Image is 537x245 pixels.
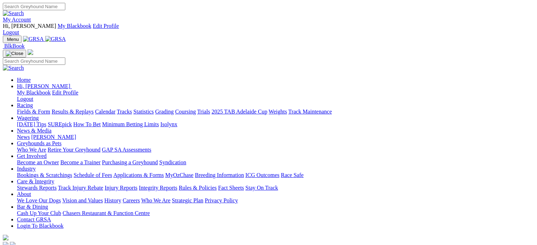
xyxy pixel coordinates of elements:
a: Get Involved [17,153,47,159]
a: Rules & Policies [179,185,217,191]
a: Home [17,77,31,83]
div: Hi, [PERSON_NAME] [17,90,534,102]
div: News & Media [17,134,534,140]
a: Fields & Form [17,109,50,115]
a: My Account [3,17,31,23]
a: [PERSON_NAME] [31,134,76,140]
a: Track Maintenance [288,109,332,115]
a: ICG Outcomes [245,172,279,178]
a: Contact GRSA [17,216,51,222]
a: Careers [123,197,140,203]
a: Wagering [17,115,39,121]
a: We Love Our Dogs [17,197,61,203]
a: SUREpick [48,121,72,127]
a: BlkBook [3,43,25,49]
a: Logout [17,96,33,102]
a: Industry [17,166,36,172]
a: Cash Up Your Club [17,210,61,216]
a: History [104,197,121,203]
a: Weights [269,109,287,115]
div: About [17,197,534,204]
a: GAP SA Assessments [102,147,151,153]
a: Statistics [133,109,154,115]
a: [DATE] Tips [17,121,46,127]
a: How To Bet [73,121,101,127]
a: Who We Are [17,147,46,153]
a: Retire Your Greyhound [48,147,101,153]
div: Racing [17,109,534,115]
input: Search [3,57,65,65]
a: Stewards Reports [17,185,56,191]
a: Schedule of Fees [73,172,112,178]
a: My Blackbook [17,90,51,96]
span: Hi, [PERSON_NAME] [17,83,70,89]
a: Syndication [159,159,186,165]
a: Tracks [117,109,132,115]
a: 2025 TAB Adelaide Cup [211,109,267,115]
img: logo-grsa-white.png [28,49,33,55]
a: Race Safe [281,172,303,178]
a: Edit Profile [52,90,78,96]
a: Track Injury Rebate [58,185,103,191]
a: Results & Replays [52,109,94,115]
a: Chasers Restaurant & Function Centre [62,210,150,216]
img: GRSA [45,36,66,42]
a: Hi, [PERSON_NAME] [17,83,72,89]
a: My Blackbook [58,23,91,29]
img: Search [3,65,24,71]
div: Care & Integrity [17,185,534,191]
a: Racing [17,102,33,108]
a: Edit Profile [93,23,119,29]
a: News & Media [17,128,52,134]
a: Care & Integrity [17,178,54,184]
a: Vision and Values [62,197,103,203]
a: Become an Owner [17,159,59,165]
span: Hi, [PERSON_NAME] [3,23,56,29]
a: Strategic Plan [172,197,203,203]
span: BlkBook [4,43,25,49]
a: Bar & Dining [17,204,48,210]
a: Applications & Forms [113,172,164,178]
a: Minimum Betting Limits [102,121,159,127]
img: logo-grsa-white.png [3,235,8,240]
a: Logout [3,29,19,35]
div: Industry [17,172,534,178]
a: Purchasing a Greyhound [102,159,158,165]
img: Search [3,10,24,17]
a: Coursing [175,109,196,115]
div: Get Involved [17,159,534,166]
a: Bookings & Scratchings [17,172,72,178]
div: My Account [3,23,534,36]
a: Fact Sheets [218,185,244,191]
a: News [17,134,30,140]
a: Grading [155,109,174,115]
a: Stay On Track [245,185,278,191]
a: Breeding Information [195,172,244,178]
a: Calendar [95,109,115,115]
a: Isolynx [160,121,177,127]
button: Toggle navigation [3,50,26,57]
a: Greyhounds as Pets [17,140,61,146]
a: MyOzChase [165,172,193,178]
div: Wagering [17,121,534,128]
div: Bar & Dining [17,210,534,216]
span: Menu [7,37,19,42]
a: Trials [197,109,210,115]
a: Integrity Reports [139,185,177,191]
button: Toggle navigation [3,36,22,43]
a: About [17,191,31,197]
img: Close [6,51,23,56]
input: Search [3,3,65,10]
a: Become a Trainer [60,159,101,165]
img: GRSA [23,36,44,42]
a: Privacy Policy [205,197,238,203]
a: Who We Are [141,197,171,203]
a: Injury Reports [105,185,137,191]
div: Greyhounds as Pets [17,147,534,153]
a: Login To Blackbook [17,223,64,229]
